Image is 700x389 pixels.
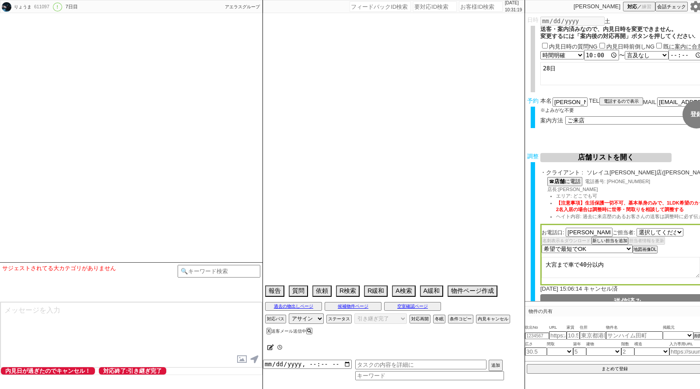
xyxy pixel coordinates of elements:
span: 築年 [573,341,586,348]
input: 要対応ID検索 [413,1,457,12]
input: お電話口 [566,228,612,237]
span: URL [549,324,567,331]
button: X [266,328,271,334]
span: ※よみがな不要 [540,108,574,113]
input: 2 [621,347,634,356]
label: 内見日時前倒しNG [606,43,655,50]
span: 掲載元 [663,324,675,331]
button: 追加 [489,360,503,371]
span: ご担当者: [612,229,635,236]
button: 会話チェック [655,2,688,11]
input: お客様ID検索 [459,1,503,12]
span: お電話口: [542,229,564,236]
span: 対応 [627,3,637,10]
div: 送客メール送信中 [266,329,315,333]
button: 担当者情報を更新 [628,237,665,245]
input: フィードバックID検索 [350,1,411,12]
span: 間取 [547,341,573,348]
button: ☎店舗に電話 [547,177,582,186]
span: MAIL [643,99,656,105]
p: 10:31:19 [505,7,522,14]
label: 内見日時の質問NG [549,43,598,50]
span: 建物 [586,341,621,348]
input: サンハイム田町 [606,331,663,340]
input: 30.5 [525,347,547,356]
button: A緩和 [420,285,443,297]
button: 空室確認ページ [384,302,441,311]
span: 家賃 [567,324,580,331]
span: 案内方法 [540,117,563,124]
input: 5 [573,347,586,356]
input: 🔍キーワード検索 [178,265,260,278]
button: 冬眠 [433,315,445,323]
button: 内見キャンセル [476,315,510,323]
span: 日時 [527,17,539,23]
input: タスクの内容を詳細に [355,360,486,369]
span: 本名 [540,97,552,107]
b: 店舗 [554,178,565,184]
span: 練習 [642,3,651,10]
input: 1234567 [525,333,549,339]
span: 土 [605,18,610,24]
button: 電話するので表示 [599,97,643,105]
button: 地図画像DL [633,246,658,254]
input: https://suumo.jp/chintai/jnc_000022489271 [549,331,567,340]
button: 過去の物出しページ [265,302,322,311]
p: [PERSON_NAME] [574,3,620,10]
div: りょうま [13,3,31,10]
span: 予約 [527,97,539,104]
div: 611097 [31,3,51,10]
button: 対応再開 [409,315,430,323]
div: ! [53,3,62,11]
button: 新しい担当を追加 [591,237,628,245]
button: 条件コピー [448,315,473,323]
button: 店舗リストを開く [540,153,672,162]
button: 物件ページ作成 [448,285,497,297]
button: ステータス [326,315,352,323]
button: 対応パス [265,315,286,323]
button: 依頼 [312,285,332,297]
input: キーワード [355,371,504,380]
div: 7日目 [66,3,78,10]
span: 広さ [525,341,547,348]
span: 住所 [580,324,606,331]
span: 調整 [527,153,539,160]
span: 吹出No [525,324,549,331]
button: A検索 [392,285,415,297]
button: 質問 [289,285,308,297]
span: 会話チェック [657,3,686,10]
span: 店長:[PERSON_NAME] [547,187,598,192]
button: 対応／練習 [623,2,655,11]
button: R緩和 [364,285,388,297]
span: 物件名 [606,324,663,331]
input: 10.5 [567,331,580,340]
span: 構造 [634,341,669,348]
span: 階数 [621,341,634,348]
img: 0hkKzOBahQNGRXNioqu4VKWidmNw50R212LFd8BGFhPlFqVSBleQBzVms1aQQ5AnE6KQR8CzIwblN1eDF1eQM4AGNVCz04Yic... [2,2,11,12]
span: エリア: どこでも可 [556,193,597,198]
button: 候補物件ページ [325,302,381,311]
span: 電話番号: [PHONE_NUMBER] [585,179,650,184]
span: TEL [589,97,599,104]
div: サジェストされてる大カテゴリがありません [2,265,178,272]
span: 内見日が過ぎたのでキャンセル！ [1,367,95,375]
span: 対応終了:引き継ぎ完了 [99,367,166,375]
span: ・クライアント : [540,169,583,176]
button: R検索 [336,285,360,297]
input: 東京都港区海岸３ [580,331,606,340]
span: アエラスグループ [225,4,260,9]
button: 報告 [265,285,284,297]
button: 名刺表示＆ダウンロード [542,237,591,245]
